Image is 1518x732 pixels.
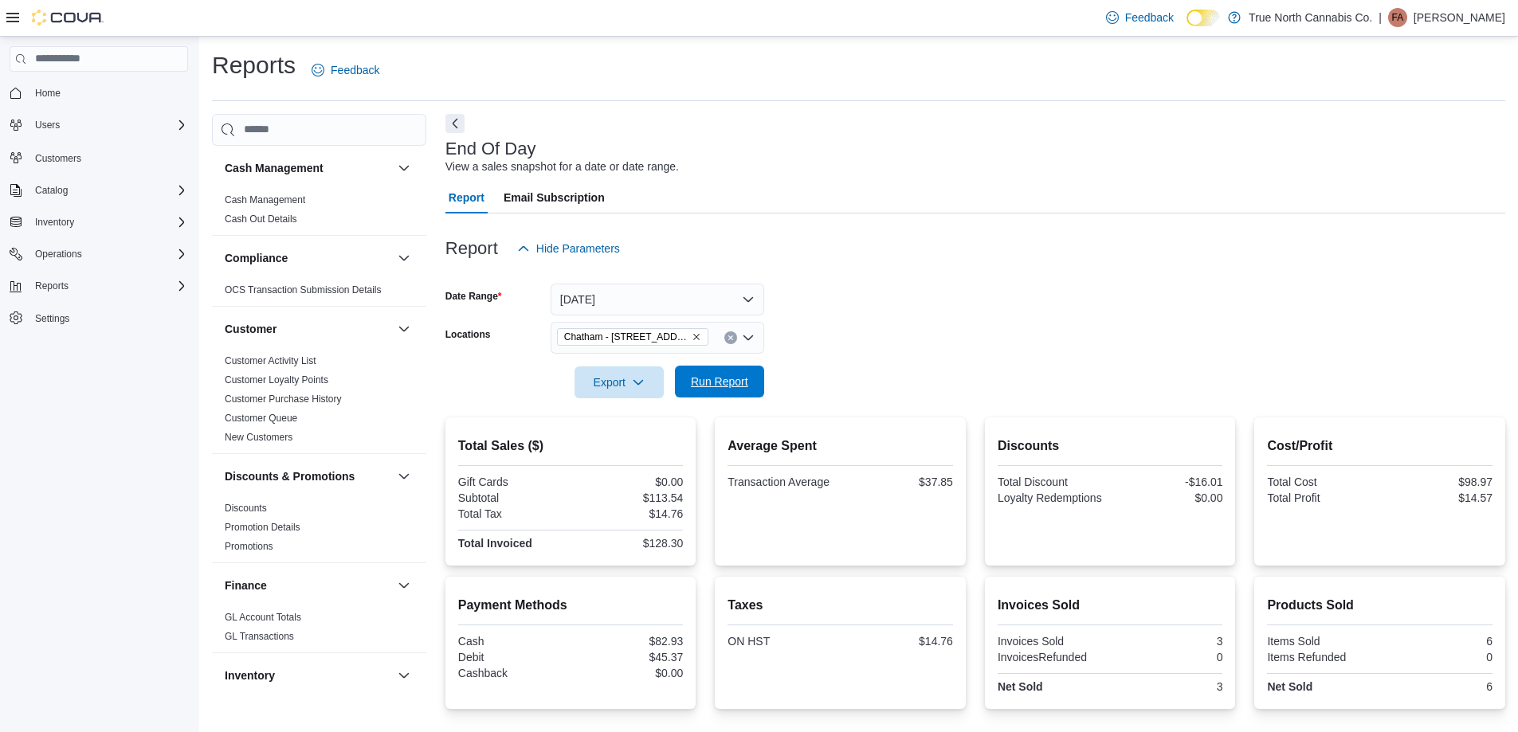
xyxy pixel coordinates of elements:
[574,507,683,520] div: $14.76
[29,147,188,167] span: Customers
[225,540,273,553] span: Promotions
[3,307,194,330] button: Settings
[225,502,267,515] span: Discounts
[212,499,426,562] div: Discounts & Promotions
[728,436,953,456] h2: Average Spent
[574,537,683,550] div: $128.30
[574,667,683,679] div: $0.00
[225,577,391,593] button: Finance
[32,10,104,25] img: Cova
[3,275,194,297] button: Reports
[394,159,414,178] button: Cash Management
[225,213,297,225] a: Cash Out Details
[458,537,532,550] strong: Total Invoiced
[225,541,273,552] a: Promotions
[225,667,391,683] button: Inventory
[225,250,391,266] button: Compliance
[511,233,626,264] button: Hide Parameters
[1267,436,1493,456] h2: Cost/Profit
[536,241,620,256] span: Hide Parameters
[225,284,382,296] a: OCS Transaction Submission Details
[225,194,305,206] a: Cash Management
[29,213,80,232] button: Inventory
[35,312,69,325] span: Settings
[35,280,69,292] span: Reports
[331,62,379,78] span: Feedback
[1383,476,1493,488] div: $98.97
[305,54,386,86] a: Feedback
[225,468,355,484] h3: Discounts & Promotions
[3,211,194,233] button: Inventory
[724,331,737,344] button: Clear input
[35,152,81,165] span: Customers
[29,181,74,200] button: Catalog
[3,114,194,136] button: Users
[212,608,426,652] div: Finance
[1383,680,1493,693] div: 6
[29,245,188,264] span: Operations
[1267,680,1312,693] strong: Net Sold
[225,631,294,642] a: GL Transactions
[1125,10,1174,25] span: Feedback
[844,476,953,488] div: $37.85
[3,146,194,169] button: Customers
[445,139,536,159] h3: End Of Day
[575,366,664,398] button: Export
[445,239,498,258] h3: Report
[225,611,301,624] span: GL Account Totals
[225,321,277,337] h3: Customer
[225,374,328,386] a: Customer Loyalty Points
[394,249,414,268] button: Compliance
[458,667,567,679] div: Cashback
[29,276,188,296] span: Reports
[1379,8,1382,27] p: |
[551,284,764,315] button: [DATE]
[394,467,414,486] button: Discounts & Promotions
[225,412,297,425] span: Customer Queue
[998,476,1107,488] div: Total Discount
[1414,8,1505,27] p: [PERSON_NAME]
[35,184,68,197] span: Catalog
[29,308,188,328] span: Settings
[225,503,267,514] a: Discounts
[1267,635,1376,648] div: Items Sold
[574,635,683,648] div: $82.93
[445,114,465,133] button: Next
[3,243,194,265] button: Operations
[29,276,75,296] button: Reports
[225,630,294,643] span: GL Transactions
[3,179,194,202] button: Catalog
[728,596,953,615] h2: Taxes
[1113,680,1222,693] div: 3
[458,491,567,504] div: Subtotal
[10,75,188,371] nav: Complex example
[29,309,76,328] a: Settings
[1100,2,1180,33] a: Feedback
[394,666,414,685] button: Inventory
[394,576,414,595] button: Finance
[1267,476,1376,488] div: Total Cost
[1267,651,1376,663] div: Items Refunded
[225,321,391,337] button: Customer
[1383,651,1493,663] div: 0
[225,521,300,534] span: Promotion Details
[445,159,679,175] div: View a sales snapshot for a date or date range.
[1267,596,1493,615] h2: Products Sold
[225,577,267,593] h3: Finance
[225,432,292,443] a: New Customers
[998,436,1223,456] h2: Discounts
[225,354,316,367] span: Customer Activity List
[844,635,953,648] div: $14.76
[728,635,837,648] div: ON HST
[29,213,188,232] span: Inventory
[1392,8,1404,27] span: FA
[574,651,683,663] div: $45.37
[225,160,391,176] button: Cash Management
[35,248,82,260] span: Operations
[35,87,61,100] span: Home
[691,374,748,389] span: Run Report
[574,476,683,488] div: $0.00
